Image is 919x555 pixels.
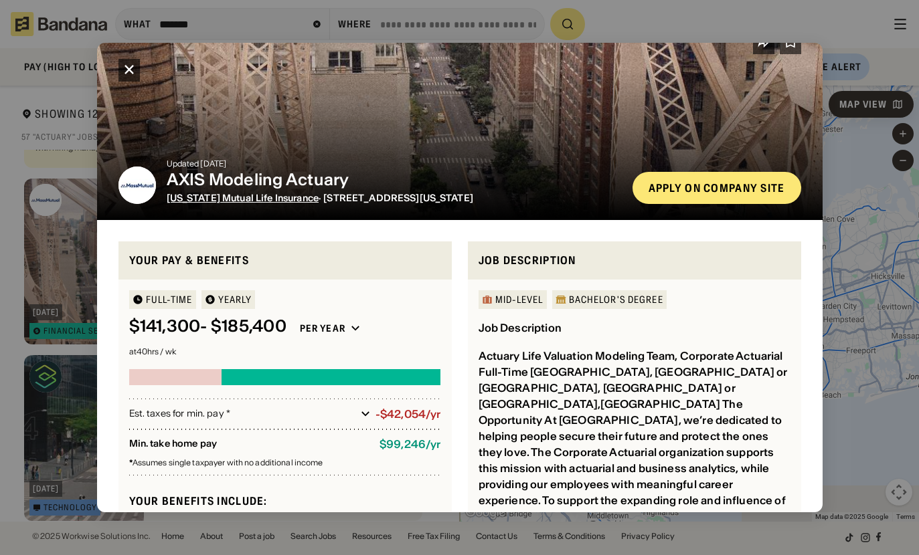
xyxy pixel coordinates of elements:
[495,295,544,304] div: Mid-Level
[479,252,790,269] div: Job Description
[218,295,252,304] div: YEARLY
[146,295,193,304] div: Full-time
[129,317,286,336] div: $ 141,300 - $185,400
[522,349,783,362] div: Life Valuation Modeling Team, Corporate Actuarial
[479,397,743,427] div: The Opportunity
[118,166,156,204] img: Massachusetts Mutual Life Insurance logo
[569,295,663,304] div: Bachelor's Degree
[129,252,441,269] div: Your pay & benefits
[129,459,441,467] div: Assumes single taxpayer with no additional income
[649,183,785,193] div: Apply on company site
[479,365,788,411] div: [GEOGRAPHIC_DATA], [GEOGRAPHIC_DATA] or [GEOGRAPHIC_DATA], [GEOGRAPHIC_DATA] or [GEOGRAPHIC_DATA]...
[300,322,345,334] div: Per year
[129,348,441,356] div: at 40 hrs / wk
[167,171,622,190] div: AXIS Modeling Actuary
[167,160,622,168] div: Updated [DATE]
[380,438,441,451] div: $ 99,246 / yr
[129,407,355,421] div: Est. taxes for min. pay *
[479,349,520,362] div: Actuary
[167,192,319,204] span: [US_STATE] Mutual Life Insurance
[479,365,528,378] div: Full-Time
[129,438,369,451] div: Min. take home pay
[167,193,622,204] div: ·
[479,321,562,334] div: Job Description
[129,494,441,508] div: Your benefits include:
[375,408,441,421] div: -$42,054/yr
[479,413,786,539] div: At [GEOGRAPHIC_DATA], we’re dedicated to helping people secure their future and protect the ones ...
